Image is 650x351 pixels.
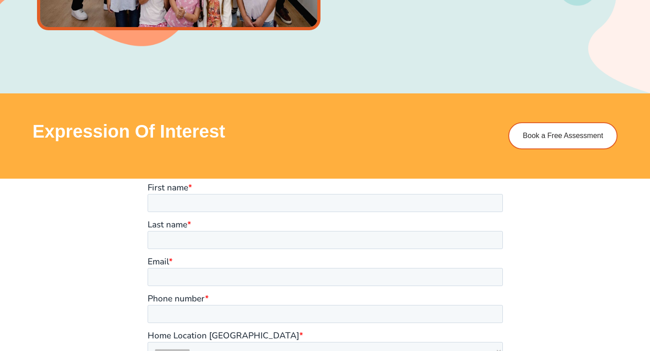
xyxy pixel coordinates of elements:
iframe: Chat Widget [495,249,650,351]
span: Book a Free Assessment [523,132,603,139]
h3: Expression of Interest [32,122,493,140]
a: Book a Free Assessment [508,122,617,149]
